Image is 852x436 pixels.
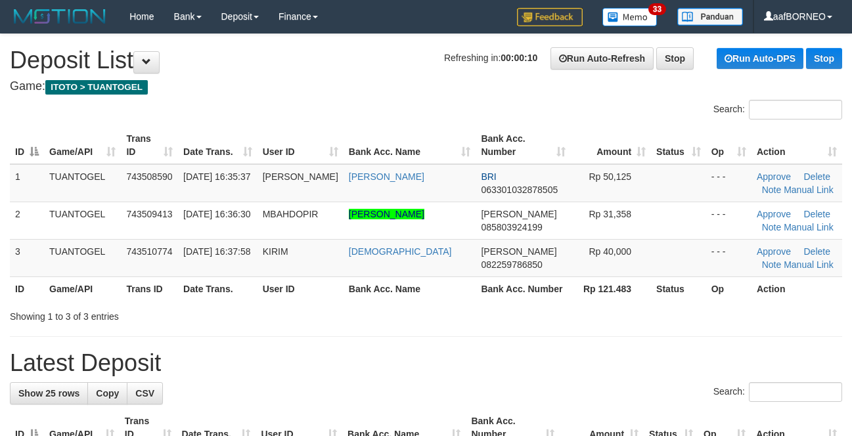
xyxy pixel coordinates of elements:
th: Op [706,276,751,301]
h4: Game: [10,80,842,93]
td: - - - [706,239,751,276]
span: [PERSON_NAME] [263,171,338,182]
span: Refreshing in: [444,53,537,63]
th: Status: activate to sort column ascending [651,127,706,164]
th: Rp 121.483 [571,276,651,301]
span: [DATE] 16:35:37 [183,171,250,182]
th: Action [751,276,842,301]
span: [PERSON_NAME] [481,246,556,257]
th: Game/API: activate to sort column ascending [44,127,121,164]
td: - - - [706,164,751,202]
span: 33 [648,3,666,15]
span: Copy [96,388,119,399]
span: BRI [481,171,496,182]
a: Note [762,185,782,195]
td: TUANTOGEL [44,164,121,202]
th: Date Trans. [178,276,258,301]
a: Delete [804,171,830,182]
input: Search: [749,382,842,402]
img: panduan.png [677,8,743,26]
th: Bank Acc. Number: activate to sort column ascending [476,127,570,164]
span: Copy 082259786850 to clipboard [481,259,542,270]
h1: Latest Deposit [10,350,842,376]
th: Bank Acc. Name [344,276,476,301]
td: 2 [10,202,44,239]
th: Bank Acc. Name: activate to sort column ascending [344,127,476,164]
div: Showing 1 to 3 of 3 entries [10,305,345,323]
th: Game/API [44,276,121,301]
span: [DATE] 16:37:58 [183,246,250,257]
th: User ID: activate to sort column ascending [258,127,344,164]
a: Manual Link [784,259,834,270]
span: Copy 063301032878505 to clipboard [481,185,558,195]
h1: Deposit List [10,47,842,74]
td: 3 [10,239,44,276]
span: Rp 50,125 [589,171,632,182]
a: Note [762,259,782,270]
span: [DATE] 16:36:30 [183,209,250,219]
strong: 00:00:10 [501,53,537,63]
th: Bank Acc. Number [476,276,570,301]
span: ITOTO > TUANTOGEL [45,80,148,95]
label: Search: [713,100,842,120]
span: Rp 40,000 [589,246,632,257]
a: Run Auto-DPS [717,48,803,69]
th: ID [10,276,44,301]
img: Feedback.jpg [517,8,583,26]
th: User ID [258,276,344,301]
a: Approve [757,246,791,257]
span: 743509413 [126,209,172,219]
span: MBAHDOPIR [263,209,319,219]
img: MOTION_logo.png [10,7,110,26]
span: Copy 085803924199 to clipboard [481,222,542,232]
span: 743508590 [126,171,172,182]
a: Approve [757,171,791,182]
span: [PERSON_NAME] [481,209,556,219]
a: Show 25 rows [10,382,88,404]
th: Trans ID [121,276,178,301]
a: Manual Link [784,222,834,232]
a: Copy [87,382,127,404]
span: 743510774 [126,246,172,257]
a: [DEMOGRAPHIC_DATA] [349,246,452,257]
span: CSV [135,388,154,399]
th: Date Trans.: activate to sort column ascending [178,127,258,164]
a: Delete [804,209,830,219]
label: Search: [713,382,842,402]
a: [PERSON_NAME] [349,209,424,219]
a: Run Auto-Refresh [550,47,654,70]
a: Note [762,222,782,232]
a: Delete [804,246,830,257]
a: Approve [757,209,791,219]
span: Rp 31,358 [589,209,632,219]
th: ID: activate to sort column descending [10,127,44,164]
td: - - - [706,202,751,239]
span: KIRIM [263,246,288,257]
a: CSV [127,382,163,404]
th: Trans ID: activate to sort column ascending [121,127,178,164]
a: Manual Link [784,185,834,195]
img: Button%20Memo.svg [602,8,658,26]
td: 1 [10,164,44,202]
span: Show 25 rows [18,388,79,399]
a: [PERSON_NAME] [349,171,424,182]
th: Amount: activate to sort column ascending [571,127,651,164]
td: TUANTOGEL [44,239,121,276]
a: Stop [806,48,842,69]
th: Op: activate to sort column ascending [706,127,751,164]
th: Action: activate to sort column ascending [751,127,842,164]
input: Search: [749,100,842,120]
td: TUANTOGEL [44,202,121,239]
a: Stop [656,47,694,70]
th: Status [651,276,706,301]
